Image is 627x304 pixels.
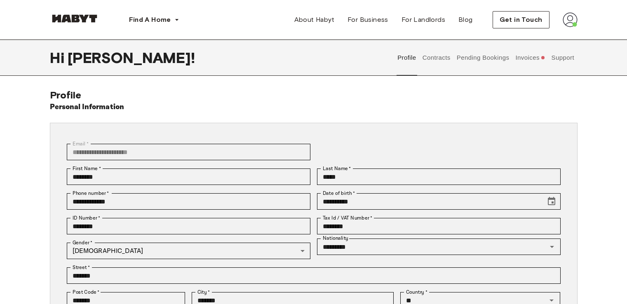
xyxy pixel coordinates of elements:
button: Contracts [421,40,451,76]
button: Open [546,241,558,253]
img: Habyt [50,14,99,23]
button: Get in Touch [493,11,550,28]
a: Blog [452,12,479,28]
a: For Landlords [395,12,452,28]
span: Get in Touch [500,15,542,25]
span: For Landlords [402,15,445,25]
div: [DEMOGRAPHIC_DATA] [67,243,310,259]
a: About Habyt [288,12,341,28]
button: Invoices [514,40,546,76]
label: ID Number [73,214,100,222]
button: Choose date, selected date is May 16, 1997 [543,193,560,210]
label: Phone number [73,189,109,197]
h6: Personal Information [50,101,124,113]
span: For Business [348,15,388,25]
label: Post Code [73,288,100,296]
label: First Name [73,165,101,172]
span: Hi [50,49,68,66]
img: avatar [563,12,578,27]
label: Country [406,288,427,296]
label: Gender [73,239,92,246]
span: Profile [50,89,82,101]
button: Profile [397,40,418,76]
span: Blog [458,15,473,25]
button: Pending Bookings [456,40,510,76]
span: [PERSON_NAME] ! [68,49,195,66]
button: Support [550,40,575,76]
span: About Habyt [294,15,334,25]
div: user profile tabs [395,40,578,76]
a: For Business [341,12,395,28]
label: Email [73,140,89,147]
label: City [197,288,210,296]
button: Find A Home [122,12,186,28]
label: Date of birth [323,189,355,197]
span: Find A Home [129,15,171,25]
label: Tax Id / VAT Number [323,214,372,222]
label: Street [73,264,90,271]
div: You can't change your email address at the moment. Please reach out to customer support in case y... [67,144,310,160]
label: Nationality [323,235,348,242]
label: Last Name [323,165,351,172]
